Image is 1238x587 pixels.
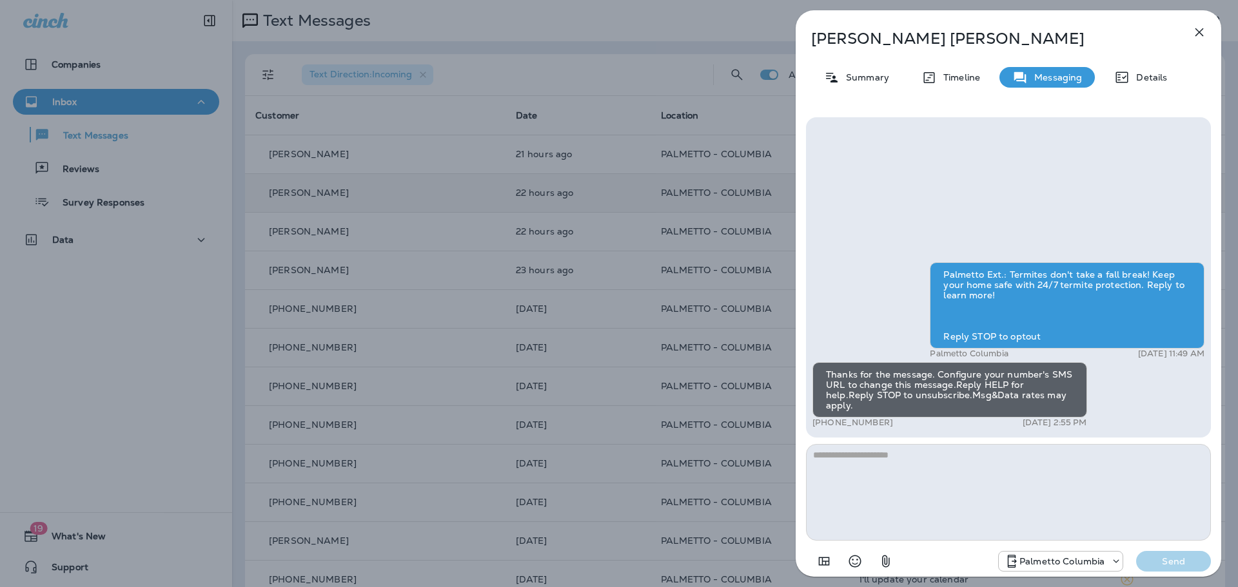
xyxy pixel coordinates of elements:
p: [PERSON_NAME] [PERSON_NAME] [811,30,1163,48]
p: Timeline [937,72,980,82]
p: Details [1130,72,1167,82]
p: Palmetto Columbia [1019,556,1105,566]
div: +1 (803) 233-5290 [999,553,1123,569]
p: Palmetto Columbia [930,349,1008,359]
p: [DATE] 2:55 PM [1023,418,1087,428]
p: Messaging [1028,72,1082,82]
div: Thanks for the message. Configure your number's SMS URL to change this message.Reply HELP for hel... [812,362,1087,418]
p: [PHONE_NUMBER] [812,418,893,428]
p: Summary [840,72,889,82]
div: Palmetto Ext.: Termites don't take a fall break! Keep your home safe with 24/7 termite protection... [930,262,1204,349]
p: [DATE] 11:49 AM [1138,349,1204,359]
button: Select an emoji [842,548,868,574]
button: Add in a premade template [811,548,837,574]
